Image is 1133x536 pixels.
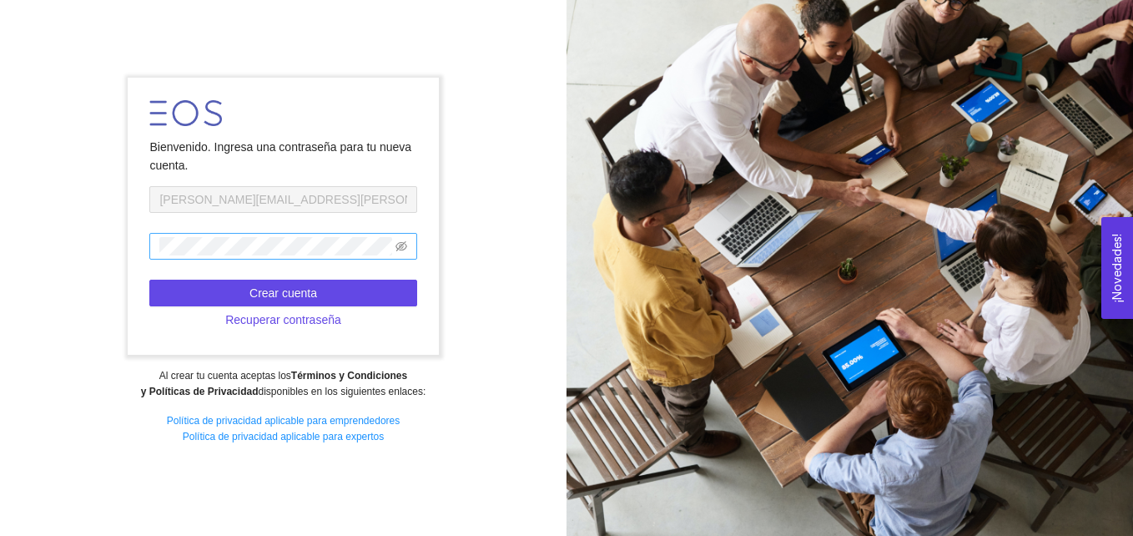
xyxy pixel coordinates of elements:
span: Recuperar contraseña [225,311,341,329]
span: Crear cuenta [249,284,317,302]
a: Recuperar contraseña [149,313,416,326]
button: Open Feedback Widget [1101,217,1133,319]
a: Política de privacidad aplicable para expertos [183,431,384,442]
a: Política de privacidad aplicable para emprendedores [167,415,400,427]
input: Correo electrónico [149,186,416,213]
span: eye-invisible [395,240,407,252]
button: Recuperar contraseña [149,306,416,333]
img: LOGO [149,100,222,126]
button: Crear cuenta [149,280,416,306]
div: Bienvenido. Ingresa una contraseña para tu nueva cuenta. [149,138,416,174]
div: Al crear tu cuenta aceptas los disponibles en los siguientes enlaces: [11,368,555,400]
